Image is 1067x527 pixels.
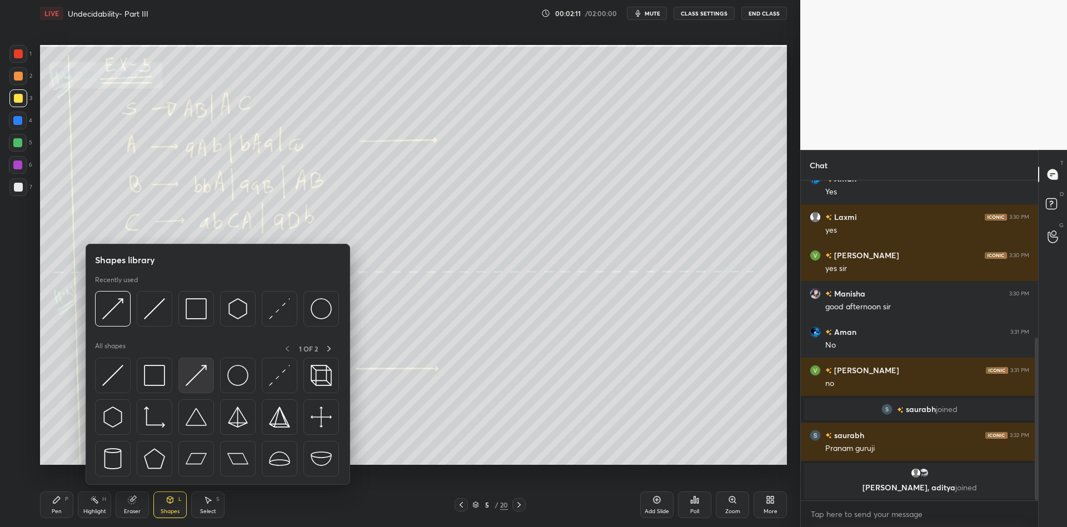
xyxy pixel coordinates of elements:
h6: Aman [832,326,856,338]
span: joined [936,405,958,414]
p: 1 OF 2 [299,344,318,353]
div: 6 [9,156,32,174]
img: f9af2e4f399b4eb8902959efbb0448c1.jpg [810,327,821,338]
p: Recently used [95,275,138,284]
h4: Undecidability- Part III [68,8,148,19]
img: svg+xml;charset=utf-8,%3Csvg%20xmlns%3D%22http%3A%2F%2Fwww.w3.org%2F2000%2Fsvg%22%20width%3D%2244... [186,448,207,469]
div: Shapes [161,509,180,514]
img: no-rating-badge.077c3623.svg [825,291,832,297]
img: 3 [810,365,821,376]
img: svg+xml;charset=utf-8,%3Csvg%20xmlns%3D%22http%3A%2F%2Fwww.w3.org%2F2000%2Fsvg%22%20width%3D%2234... [144,448,165,469]
img: 9927b2bef95e4965b20ad75401c6763a.jpg [810,288,821,299]
img: default.png [810,212,821,223]
img: svg+xml;charset=utf-8,%3Csvg%20xmlns%3D%22http%3A%2F%2Fwww.w3.org%2F2000%2Fsvg%22%20width%3D%2230... [144,298,165,319]
div: P [65,496,68,502]
div: Highlight [83,509,106,514]
img: svg+xml;charset=utf-8,%3Csvg%20xmlns%3D%22http%3A%2F%2Fwww.w3.org%2F2000%2Fsvg%22%20width%3D%2234... [269,406,290,428]
div: Add Slide [645,509,669,514]
div: LIVE [40,7,63,20]
p: D [1060,190,1064,198]
div: / [495,501,498,508]
div: 3:31 PM [1010,329,1029,335]
div: good afternoon sir [825,302,1029,313]
img: fe40677971d0425f9092e5a3770e77f8.52785120_3 [810,430,821,441]
img: fe40677971d0425f9092e5a3770e77f8.52785120_3 [881,404,893,415]
button: mute [627,7,667,20]
img: svg+xml;charset=utf-8,%3Csvg%20xmlns%3D%22http%3A%2F%2Fwww.w3.org%2F2000%2Fsvg%22%20width%3D%2234... [227,406,248,428]
img: svg+xml;charset=utf-8,%3Csvg%20xmlns%3D%22http%3A%2F%2Fwww.w3.org%2F2000%2Fsvg%22%20width%3D%2238... [311,448,332,469]
div: 4 [9,112,32,129]
img: iconic-dark.1390631f.png [985,252,1007,259]
div: No [825,340,1029,351]
img: svg+xml;charset=utf-8,%3Csvg%20xmlns%3D%22http%3A%2F%2Fwww.w3.org%2F2000%2Fsvg%22%20width%3D%2234... [144,365,165,386]
div: yes sir [825,263,1029,274]
img: svg+xml;charset=utf-8,%3Csvg%20xmlns%3D%22http%3A%2F%2Fwww.w3.org%2F2000%2Fsvg%22%20width%3D%2230... [269,298,290,319]
div: 5 [481,501,492,508]
img: svg+xml;charset=utf-8,%3Csvg%20xmlns%3D%22http%3A%2F%2Fwww.w3.org%2F2000%2Fsvg%22%20width%3D%2238... [186,406,207,428]
img: svg+xml;charset=utf-8,%3Csvg%20xmlns%3D%22http%3A%2F%2Fwww.w3.org%2F2000%2Fsvg%22%20width%3D%2238... [269,448,290,469]
h6: Manisha [832,288,865,299]
h6: [PERSON_NAME] [832,364,899,376]
h6: [PERSON_NAME] [832,249,899,261]
div: Eraser [124,509,141,514]
div: Pranam guruji [825,443,1029,454]
div: 1 [9,45,32,63]
img: 317d5496e44e4f90ba9eed7b5c6b3698.jpg [918,468,929,479]
h6: saurabh [832,429,864,441]
div: 3:31 PM [1010,367,1029,374]
img: iconic-dark.1390631f.png [986,367,1008,374]
img: iconic-dark.1390631f.png [985,214,1007,220]
img: svg+xml;charset=utf-8,%3Csvg%20xmlns%3D%22http%3A%2F%2Fwww.w3.org%2F2000%2Fsvg%22%20width%3D%2230... [269,365,290,386]
img: no-rating-badge.077c3623.svg [825,433,832,439]
div: Pen [52,509,62,514]
div: no [825,378,1029,389]
div: Yes [825,187,1029,198]
div: 3:30 PM [1009,252,1029,259]
div: L [178,496,182,502]
img: svg+xml;charset=utf-8,%3Csvg%20xmlns%3D%22http%3A%2F%2Fwww.w3.org%2F2000%2Fsvg%22%20width%3D%2230... [186,365,207,386]
img: svg+xml;charset=utf-8,%3Csvg%20xmlns%3D%22http%3A%2F%2Fwww.w3.org%2F2000%2Fsvg%22%20width%3D%2236... [227,365,248,386]
img: svg+xml;charset=utf-8,%3Csvg%20xmlns%3D%22http%3A%2F%2Fwww.w3.org%2F2000%2Fsvg%22%20width%3D%2230... [227,298,248,319]
h6: Laxmi [832,211,857,223]
div: 3 [9,89,32,107]
img: svg+xml;charset=utf-8,%3Csvg%20xmlns%3D%22http%3A%2F%2Fwww.w3.org%2F2000%2Fsvg%22%20width%3D%2234... [186,298,207,319]
p: T [1060,159,1064,167]
img: svg+xml;charset=utf-8,%3Csvg%20xmlns%3D%22http%3A%2F%2Fwww.w3.org%2F2000%2Fsvg%22%20width%3D%2228... [102,448,123,469]
img: svg+xml;charset=utf-8,%3Csvg%20xmlns%3D%22http%3A%2F%2Fwww.w3.org%2F2000%2Fsvg%22%20width%3D%2230... [102,298,123,319]
span: mute [645,9,660,17]
div: More [764,509,777,514]
button: End Class [741,7,787,20]
img: svg+xml;charset=utf-8,%3Csvg%20xmlns%3D%22http%3A%2F%2Fwww.w3.org%2F2000%2Fsvg%22%20width%3D%2235... [311,365,332,386]
div: H [102,496,106,502]
img: no-rating-badge.077c3623.svg [825,329,832,335]
div: 2 [9,67,32,85]
img: no-rating-badge.077c3623.svg [897,407,904,413]
span: joined [955,482,977,493]
div: 3:30 PM [1009,214,1029,220]
img: svg+xml;charset=utf-8,%3Csvg%20xmlns%3D%22http%3A%2F%2Fwww.w3.org%2F2000%2Fsvg%22%20width%3D%2244... [227,448,248,469]
div: S [216,496,220,502]
img: 3 [810,250,821,261]
div: 20 [500,500,508,510]
div: Select [200,509,216,514]
p: [PERSON_NAME], aditya [810,483,1029,492]
img: iconic-dark.1390631f.png [985,432,1008,439]
img: svg+xml;charset=utf-8,%3Csvg%20xmlns%3D%22http%3A%2F%2Fwww.w3.org%2F2000%2Fsvg%22%20width%3D%2230... [102,406,123,428]
div: grid [801,180,1038,501]
p: Chat [801,150,836,180]
div: Zoom [725,509,740,514]
div: 7 [9,178,32,196]
p: G [1059,221,1064,229]
h5: Shapes library [95,253,155,267]
div: 5 [9,134,32,152]
img: no-rating-badge.077c3623.svg [825,368,832,374]
div: yes [825,225,1029,236]
img: svg+xml;charset=utf-8,%3Csvg%20xmlns%3D%22http%3A%2F%2Fwww.w3.org%2F2000%2Fsvg%22%20width%3D%2230... [102,365,123,386]
button: CLASS SETTINGS [674,7,735,20]
div: 3:30 PM [1009,290,1029,297]
span: saurabh [906,405,936,414]
div: 3:32 PM [1010,432,1029,439]
div: Poll [690,509,699,514]
img: no-rating-badge.077c3623.svg [825,253,832,259]
img: svg+xml;charset=utf-8,%3Csvg%20xmlns%3D%22http%3A%2F%2Fwww.w3.org%2F2000%2Fsvg%22%20width%3D%2233... [144,406,165,428]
